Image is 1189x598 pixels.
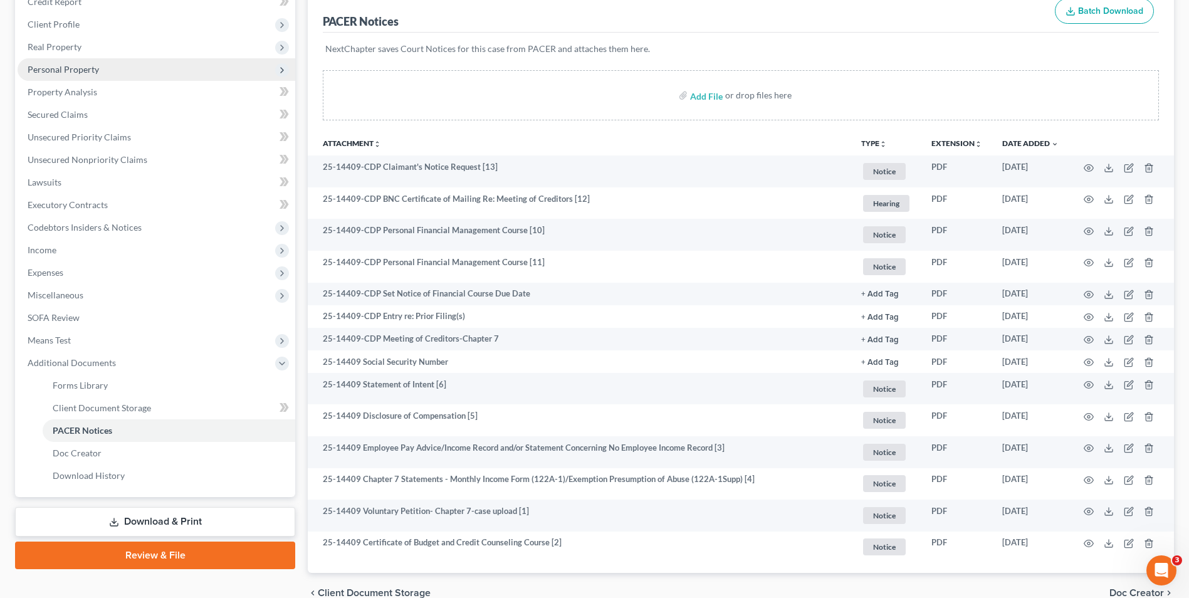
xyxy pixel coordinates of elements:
[1164,588,1174,598] i: chevron_right
[28,177,61,187] span: Lawsuits
[861,313,899,322] button: + Add Tag
[28,87,97,97] span: Property Analysis
[308,219,851,251] td: 25-14409-CDP Personal Financial Management Course [10]
[863,507,906,524] span: Notice
[861,140,887,148] button: TYPEunfold_more
[1051,140,1059,148] i: expand_more
[861,442,911,463] a: Notice
[992,468,1069,500] td: [DATE]
[992,404,1069,436] td: [DATE]
[28,19,80,29] span: Client Profile
[863,412,906,429] span: Notice
[43,442,295,464] a: Doc Creator
[992,283,1069,305] td: [DATE]
[861,379,911,399] a: Notice
[921,468,992,500] td: PDF
[28,222,142,233] span: Codebtors Insiders & Notices
[921,219,992,251] td: PDF
[921,436,992,468] td: PDF
[28,312,80,323] span: SOFA Review
[861,310,911,322] a: + Add Tag
[992,251,1069,283] td: [DATE]
[863,538,906,555] span: Notice
[308,155,851,187] td: 25-14409-CDP Claimant's Notice Request [13]
[325,43,1156,55] p: NextChapter saves Court Notices for this case from PACER and attaches them here.
[921,305,992,328] td: PDF
[308,251,851,283] td: 25-14409-CDP Personal Financial Management Course [11]
[1078,6,1143,16] span: Batch Download
[323,139,381,148] a: Attachmentunfold_more
[992,328,1069,350] td: [DATE]
[53,470,125,481] span: Download History
[28,41,81,52] span: Real Property
[921,283,992,305] td: PDF
[15,542,295,569] a: Review & File
[308,283,851,305] td: 25-14409-CDP Set Notice of Financial Course Due Date
[1109,588,1174,598] button: Doc Creator chevron_right
[921,187,992,219] td: PDF
[53,448,102,458] span: Doc Creator
[53,380,108,391] span: Forms Library
[43,374,295,397] a: Forms Library
[1109,588,1164,598] span: Doc Creator
[18,171,295,194] a: Lawsuits
[921,532,992,564] td: PDF
[863,475,906,492] span: Notice
[18,103,295,126] a: Secured Claims
[308,588,431,598] button: chevron_left Client Document Storage
[863,226,906,243] span: Notice
[992,436,1069,468] td: [DATE]
[861,333,911,345] a: + Add Tag
[863,444,906,461] span: Notice
[28,335,71,345] span: Means Test
[879,140,887,148] i: unfold_more
[28,199,108,210] span: Executory Contracts
[53,425,112,436] span: PACER Notices
[1002,139,1059,148] a: Date Added expand_more
[43,464,295,487] a: Download History
[921,404,992,436] td: PDF
[28,267,63,278] span: Expenses
[1172,555,1182,565] span: 3
[861,224,911,245] a: Notice
[18,126,295,149] a: Unsecured Priority Claims
[43,397,295,419] a: Client Document Storage
[861,161,911,182] a: Notice
[53,402,151,413] span: Client Document Storage
[992,350,1069,373] td: [DATE]
[28,290,83,300] span: Miscellaneous
[28,244,56,255] span: Income
[318,588,431,598] span: Client Document Storage
[931,139,982,148] a: Extensionunfold_more
[308,373,851,405] td: 25-14409 Statement of Intent [6]
[992,305,1069,328] td: [DATE]
[308,532,851,564] td: 25-14409 Certificate of Budget and Credit Counseling Course [2]
[921,500,992,532] td: PDF
[863,163,906,180] span: Notice
[308,404,851,436] td: 25-14409 Disclosure of Compensation [5]
[28,132,131,142] span: Unsecured Priority Claims
[308,305,851,328] td: 25-14409-CDP Entry re: Prior Filing(s)
[861,505,911,526] a: Notice
[861,410,911,431] a: Notice
[28,64,99,75] span: Personal Property
[308,588,318,598] i: chevron_left
[308,436,851,468] td: 25-14409 Employee Pay Advice/Income Record and/or Statement Concerning No Employee Income Record [3]
[861,193,911,214] a: Hearing
[861,356,911,368] a: + Add Tag
[921,155,992,187] td: PDF
[992,500,1069,532] td: [DATE]
[921,350,992,373] td: PDF
[863,380,906,397] span: Notice
[992,219,1069,251] td: [DATE]
[992,373,1069,405] td: [DATE]
[921,251,992,283] td: PDF
[992,532,1069,564] td: [DATE]
[28,154,147,165] span: Unsecured Nonpriority Claims
[921,328,992,350] td: PDF
[861,473,911,494] a: Notice
[975,140,982,148] i: unfold_more
[725,89,792,102] div: or drop files here
[323,14,399,29] div: PACER Notices
[861,256,911,277] a: Notice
